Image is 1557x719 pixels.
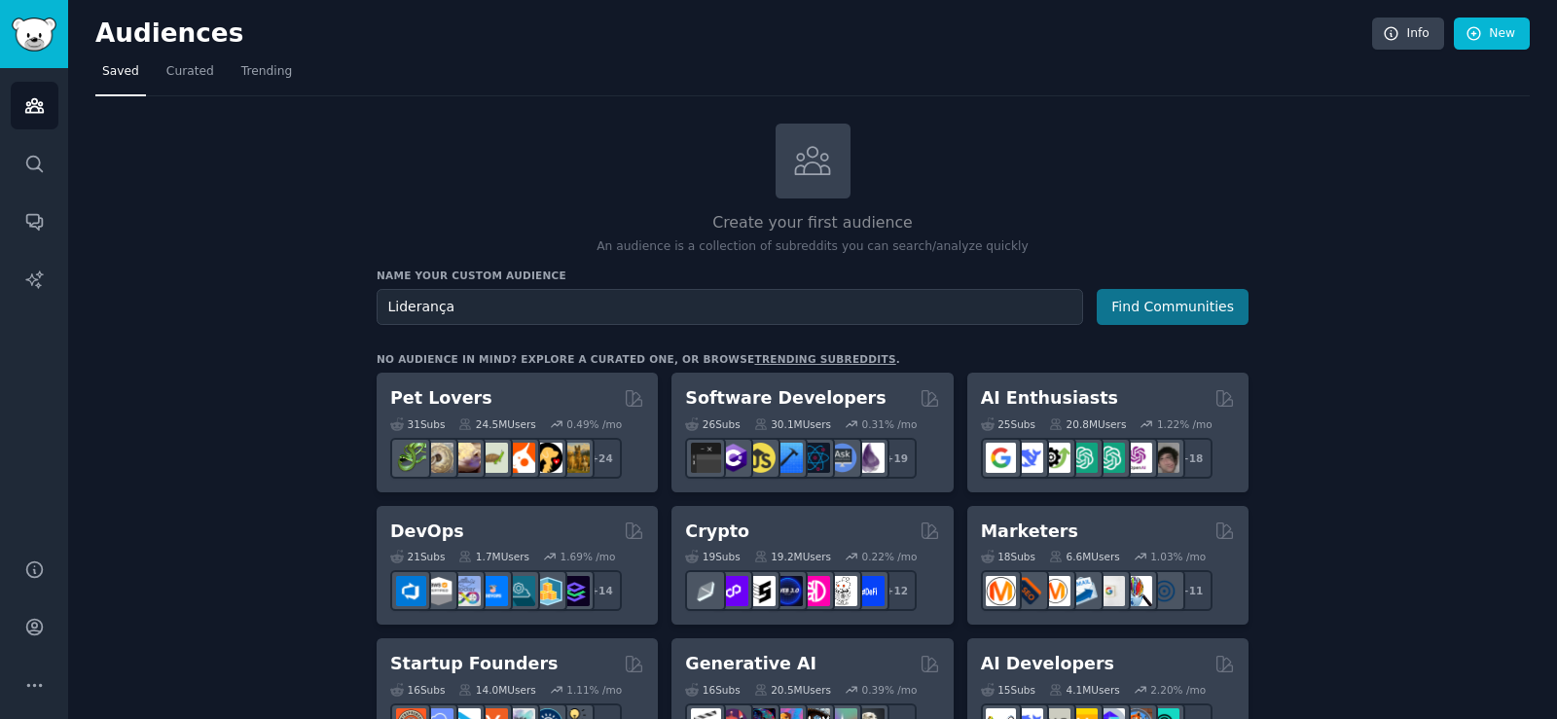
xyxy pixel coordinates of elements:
[1013,443,1043,473] img: DeepSeek
[377,289,1083,325] input: Pick a short name, like "Digital Marketers" or "Movie-Goers"
[827,576,857,606] img: CryptoNews
[390,386,492,411] h2: Pet Lovers
[451,576,481,606] img: Docker_DevOps
[685,652,816,676] h2: Generative AI
[160,56,221,96] a: Curated
[754,550,831,563] div: 19.2M Users
[1454,18,1530,51] a: New
[854,576,885,606] img: defi_
[377,211,1249,235] h2: Create your first audience
[862,683,918,697] div: 0.39 % /mo
[981,550,1035,563] div: 18 Sub s
[451,443,481,473] img: leopardgeckos
[800,576,830,606] img: defiblockchain
[1040,576,1070,606] img: AskMarketing
[691,443,721,473] img: software
[390,417,445,431] div: 31 Sub s
[986,576,1016,606] img: content_marketing
[396,443,426,473] img: herpetology
[458,417,535,431] div: 24.5M Users
[1095,576,1125,606] img: googleads
[1049,683,1120,697] div: 4.1M Users
[754,683,831,697] div: 20.5M Users
[1049,550,1120,563] div: 6.6M Users
[876,438,917,479] div: + 19
[1150,550,1206,563] div: 1.03 % /mo
[566,683,622,697] div: 1.11 % /mo
[561,550,616,563] div: 1.69 % /mo
[235,56,299,96] a: Trending
[876,570,917,611] div: + 12
[560,443,590,473] img: dogbreed
[981,417,1035,431] div: 25 Sub s
[1122,576,1152,606] img: MarketingResearch
[390,683,445,697] div: 16 Sub s
[1122,443,1152,473] img: OpenAIDev
[390,652,558,676] h2: Startup Founders
[1049,417,1126,431] div: 20.8M Users
[505,576,535,606] img: platformengineering
[377,269,1249,282] h3: Name your custom audience
[581,570,622,611] div: + 14
[1172,570,1213,611] div: + 11
[1149,576,1179,606] img: OnlineMarketing
[1013,576,1043,606] img: bigseo
[1372,18,1444,51] a: Info
[862,417,918,431] div: 0.31 % /mo
[532,576,562,606] img: aws_cdk
[423,576,453,606] img: AWS_Certified_Experts
[423,443,453,473] img: ballpython
[95,18,1372,50] h2: Audiences
[390,520,464,544] h2: DevOps
[685,417,740,431] div: 26 Sub s
[1095,443,1125,473] img: chatgpt_prompts_
[1068,443,1098,473] img: chatgpt_promptDesign
[685,386,886,411] h2: Software Developers
[1157,417,1213,431] div: 1.22 % /mo
[390,550,445,563] div: 21 Sub s
[981,683,1035,697] div: 15 Sub s
[854,443,885,473] img: elixir
[581,438,622,479] div: + 24
[478,576,508,606] img: DevOpsLinks
[981,520,1078,544] h2: Marketers
[560,576,590,606] img: PlatformEngineers
[1068,576,1098,606] img: Emailmarketing
[862,550,918,563] div: 0.22 % /mo
[12,18,56,52] img: GummySearch logo
[685,550,740,563] div: 19 Sub s
[754,353,895,365] a: trending subreddits
[718,576,748,606] img: 0xPolygon
[981,386,1118,411] h2: AI Enthusiasts
[981,652,1114,676] h2: AI Developers
[1097,289,1249,325] button: Find Communities
[95,56,146,96] a: Saved
[685,520,749,544] h2: Crypto
[377,352,900,366] div: No audience in mind? Explore a curated one, or browse .
[102,63,139,81] span: Saved
[1172,438,1213,479] div: + 18
[986,443,1016,473] img: GoogleGeminiAI
[377,238,1249,256] p: An audience is a collection of subreddits you can search/analyze quickly
[754,417,831,431] div: 30.1M Users
[691,576,721,606] img: ethfinance
[458,550,529,563] div: 1.7M Users
[827,443,857,473] img: AskComputerScience
[773,443,803,473] img: iOSProgramming
[166,63,214,81] span: Curated
[1150,683,1206,697] div: 2.20 % /mo
[241,63,292,81] span: Trending
[745,443,776,473] img: learnjavascript
[532,443,562,473] img: PetAdvice
[745,576,776,606] img: ethstaker
[458,683,535,697] div: 14.0M Users
[478,443,508,473] img: turtle
[566,417,622,431] div: 0.49 % /mo
[1149,443,1179,473] img: ArtificalIntelligence
[396,576,426,606] img: azuredevops
[800,443,830,473] img: reactnative
[685,683,740,697] div: 16 Sub s
[773,576,803,606] img: web3
[718,443,748,473] img: csharp
[505,443,535,473] img: cockatiel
